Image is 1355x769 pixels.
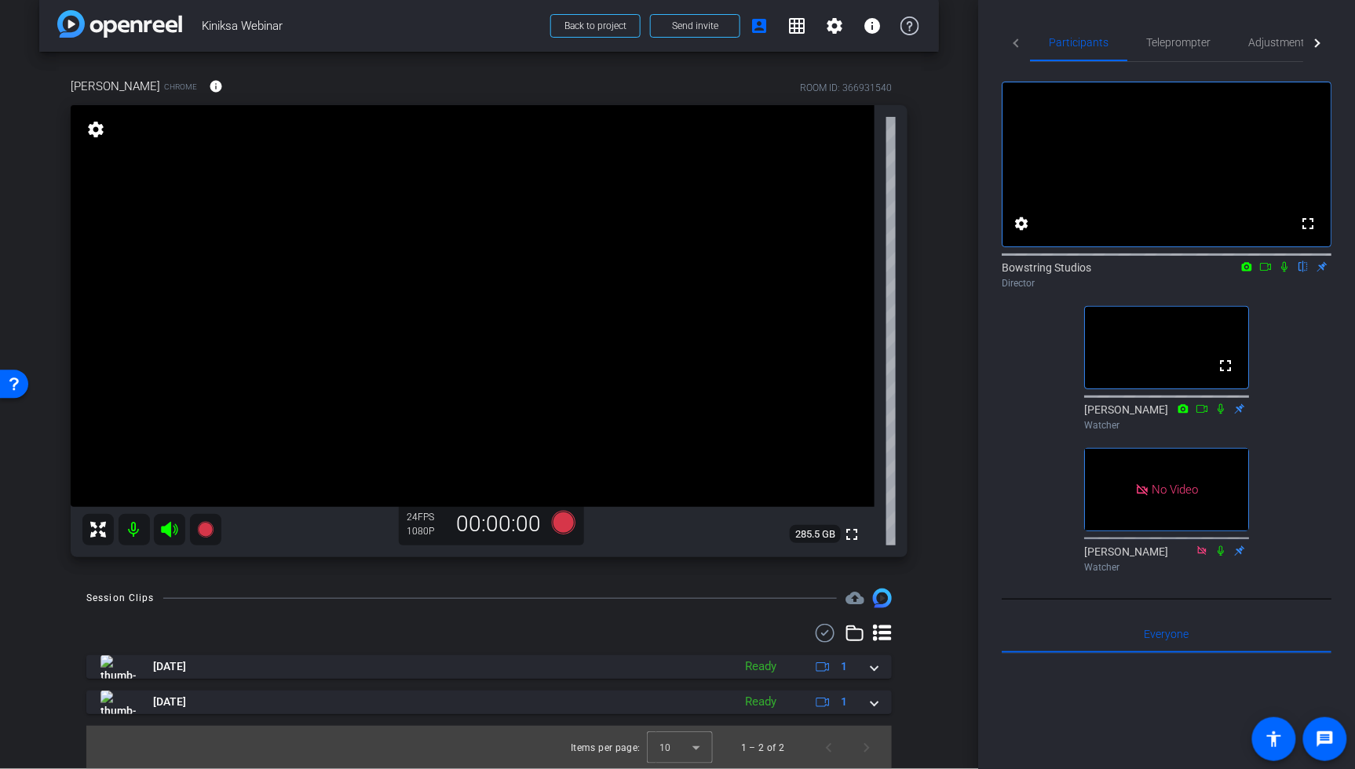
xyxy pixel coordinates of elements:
span: 1 [841,658,847,675]
div: [PERSON_NAME] [1084,544,1249,574]
mat-icon: grid_on [787,16,806,35]
mat-icon: flip [1294,259,1313,273]
button: Previous page [810,729,848,767]
div: Director [1002,276,1331,290]
mat-expansion-panel-header: thumb-nail[DATE]Ready1 [86,691,892,714]
div: 00:00:00 [446,511,551,538]
div: [PERSON_NAME] [1084,402,1249,432]
span: No Video [1152,482,1198,496]
div: 1080P [407,525,446,538]
span: Back to project [564,20,626,31]
div: Ready [737,658,784,676]
img: app-logo [57,10,182,38]
span: 1 [841,694,847,710]
span: Everyone [1145,629,1189,640]
mat-icon: fullscreen [1298,214,1317,233]
div: Session Clips [86,590,155,606]
img: Session clips [873,589,892,607]
span: Send invite [672,20,718,32]
span: 285.5 GB [790,525,841,544]
mat-icon: fullscreen [1216,356,1235,375]
span: [DATE] [153,694,186,710]
mat-icon: info [863,16,882,35]
mat-expansion-panel-header: thumb-nail[DATE]Ready1 [86,655,892,679]
button: Send invite [650,14,740,38]
span: Chrome [164,81,197,93]
mat-icon: accessibility [1265,730,1284,749]
span: [DATE] [153,658,186,675]
span: Destinations for your clips [846,589,864,607]
mat-icon: cloud_upload [846,589,864,607]
span: Participants [1049,37,1108,48]
mat-icon: account_box [750,16,769,35]
div: Ready [737,693,784,711]
span: Kiniksa Webinar [202,10,541,42]
div: Watcher [1084,560,1249,574]
button: Back to project [550,14,641,38]
img: thumb-nail [100,655,136,679]
span: [PERSON_NAME] [71,78,160,95]
span: Adjustments [1248,37,1310,48]
button: Next page [848,729,886,767]
mat-icon: settings [825,16,844,35]
mat-icon: settings [85,120,107,139]
span: Teleprompter [1146,37,1211,48]
div: Items per page: [571,740,641,756]
mat-icon: settings [1012,214,1031,233]
span: FPS [418,512,434,523]
div: 24 [407,511,446,523]
div: Watcher [1084,418,1249,432]
img: thumb-nail [100,691,136,714]
mat-icon: info [209,79,223,93]
mat-icon: fullscreen [842,525,861,544]
div: 1 – 2 of 2 [741,740,785,756]
div: Bowstring Studios [1002,260,1331,290]
div: ROOM ID: 366931540 [800,81,892,95]
mat-icon: message [1316,730,1335,749]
